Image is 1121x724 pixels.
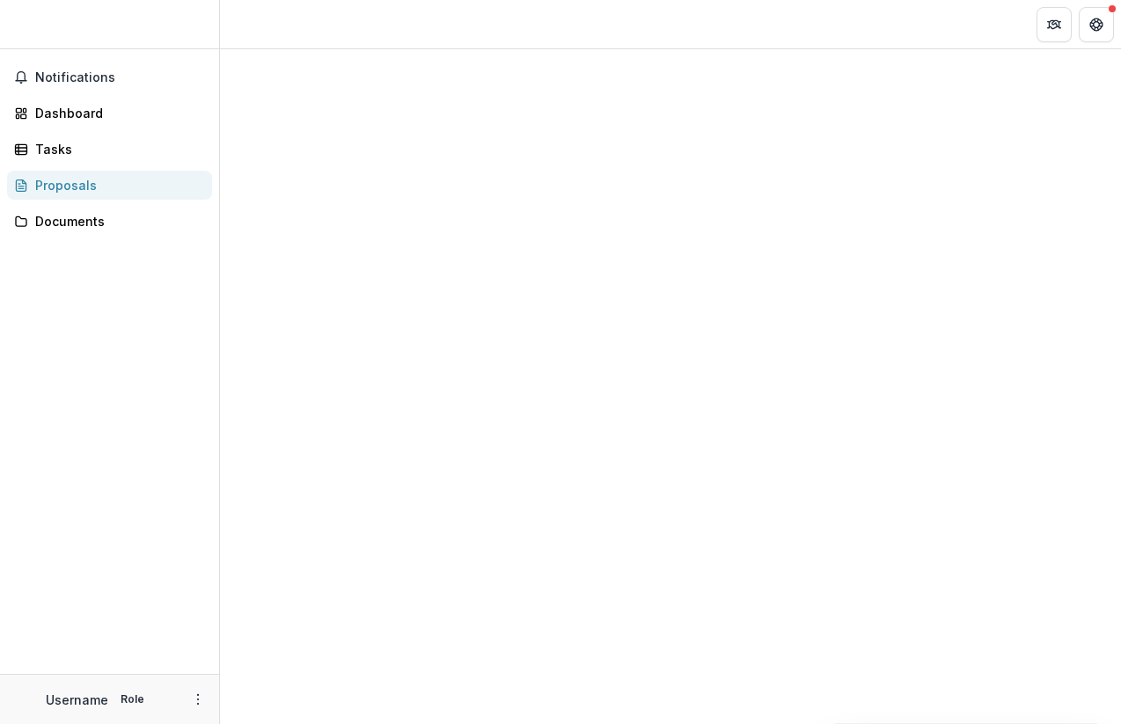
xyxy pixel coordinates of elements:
[7,99,212,128] a: Dashboard
[35,212,198,230] div: Documents
[1037,7,1072,42] button: Partners
[7,135,212,164] a: Tasks
[115,691,150,707] p: Role
[35,176,198,194] div: Proposals
[35,104,198,122] div: Dashboard
[1079,7,1114,42] button: Get Help
[35,140,198,158] div: Tasks
[7,63,212,91] button: Notifications
[35,70,205,85] span: Notifications
[7,207,212,236] a: Documents
[46,691,108,709] p: Username
[7,171,212,200] a: Proposals
[187,689,209,710] button: More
